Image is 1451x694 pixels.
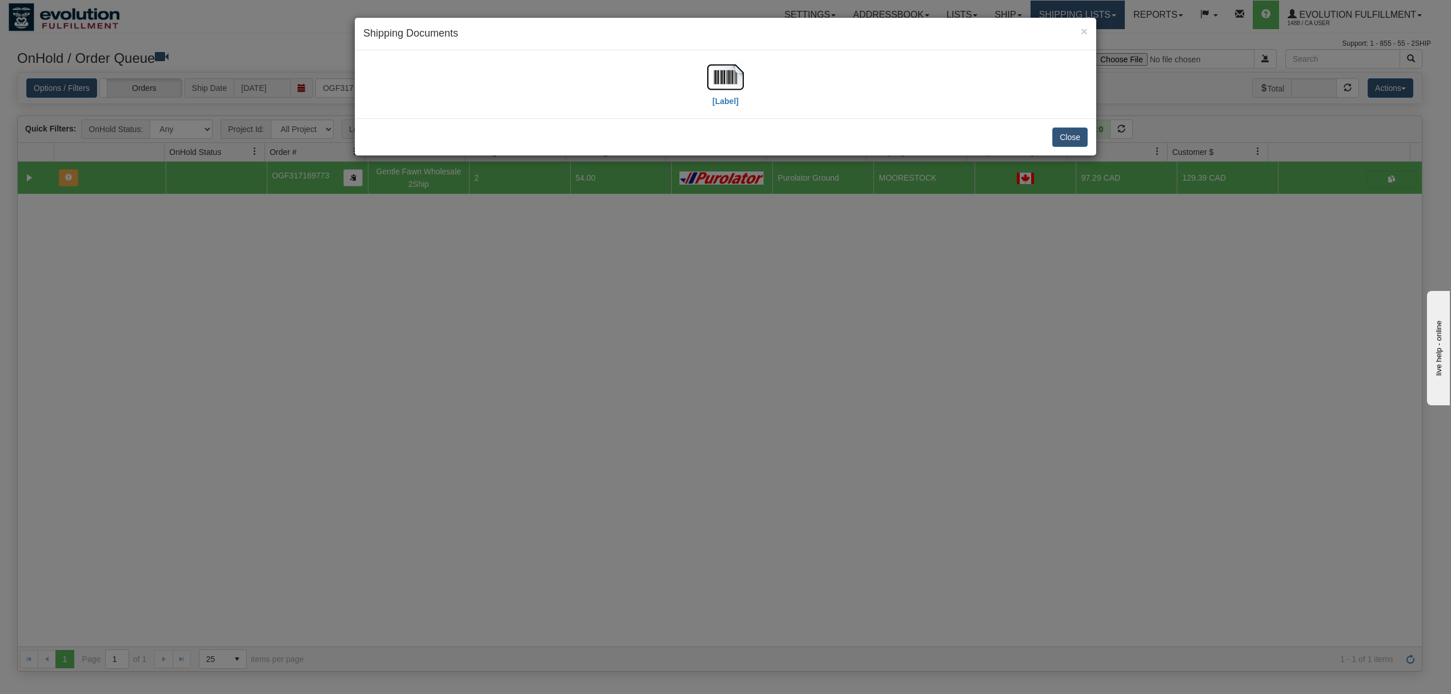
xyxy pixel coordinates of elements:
label: [Label] [712,95,739,107]
a: [Label] [707,71,744,105]
span: × [1081,25,1088,38]
div: live help - online [9,10,106,18]
img: barcode.jpg [707,59,744,95]
iframe: chat widget [1425,289,1450,405]
button: Close [1052,127,1088,147]
h4: Shipping Documents [363,26,1088,41]
button: Close [1081,25,1088,37]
